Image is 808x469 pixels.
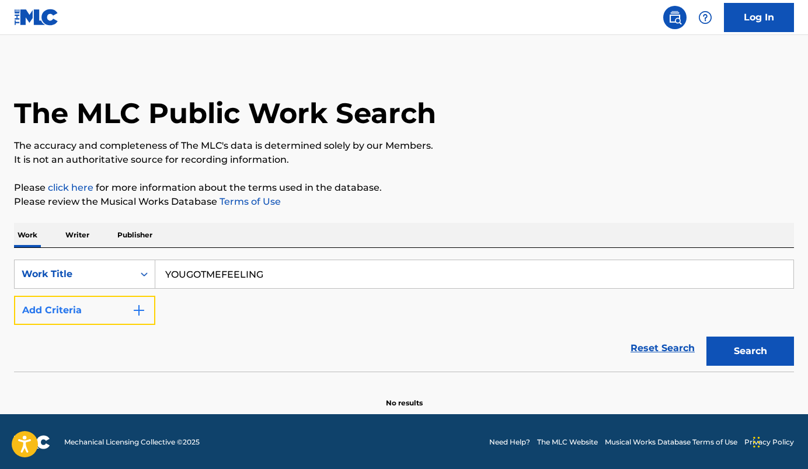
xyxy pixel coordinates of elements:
[114,223,156,247] p: Publisher
[217,196,281,207] a: Terms of Use
[64,437,200,447] span: Mechanical Licensing Collective © 2025
[706,337,794,366] button: Search
[14,260,794,372] form: Search Form
[14,435,50,449] img: logo
[605,437,737,447] a: Musical Works Database Terms of Use
[14,195,794,209] p: Please review the Musical Works Database
[14,96,436,131] h1: The MLC Public Work Search
[132,303,146,317] img: 9d2ae6d4665cec9f34b9.svg
[48,182,93,193] a: click here
[14,139,794,153] p: The accuracy and completeness of The MLC's data is determined solely by our Members.
[724,3,794,32] a: Log In
[537,437,598,447] a: The MLC Website
[694,6,717,29] div: Help
[625,335,701,361] a: Reset Search
[489,437,530,447] a: Need Help?
[14,223,41,247] p: Work
[22,267,127,281] div: Work Title
[14,181,794,195] p: Please for more information about the terms used in the database.
[386,384,423,408] p: No results
[663,6,687,29] a: Public Search
[750,413,808,469] iframe: Chat Widget
[14,153,794,167] p: It is not an authoritative source for recording information.
[744,437,794,447] a: Privacy Policy
[62,223,93,247] p: Writer
[14,296,155,325] button: Add Criteria
[668,10,682,24] img: search
[698,10,712,24] img: help
[753,425,760,460] div: Drag
[14,9,59,26] img: MLC Logo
